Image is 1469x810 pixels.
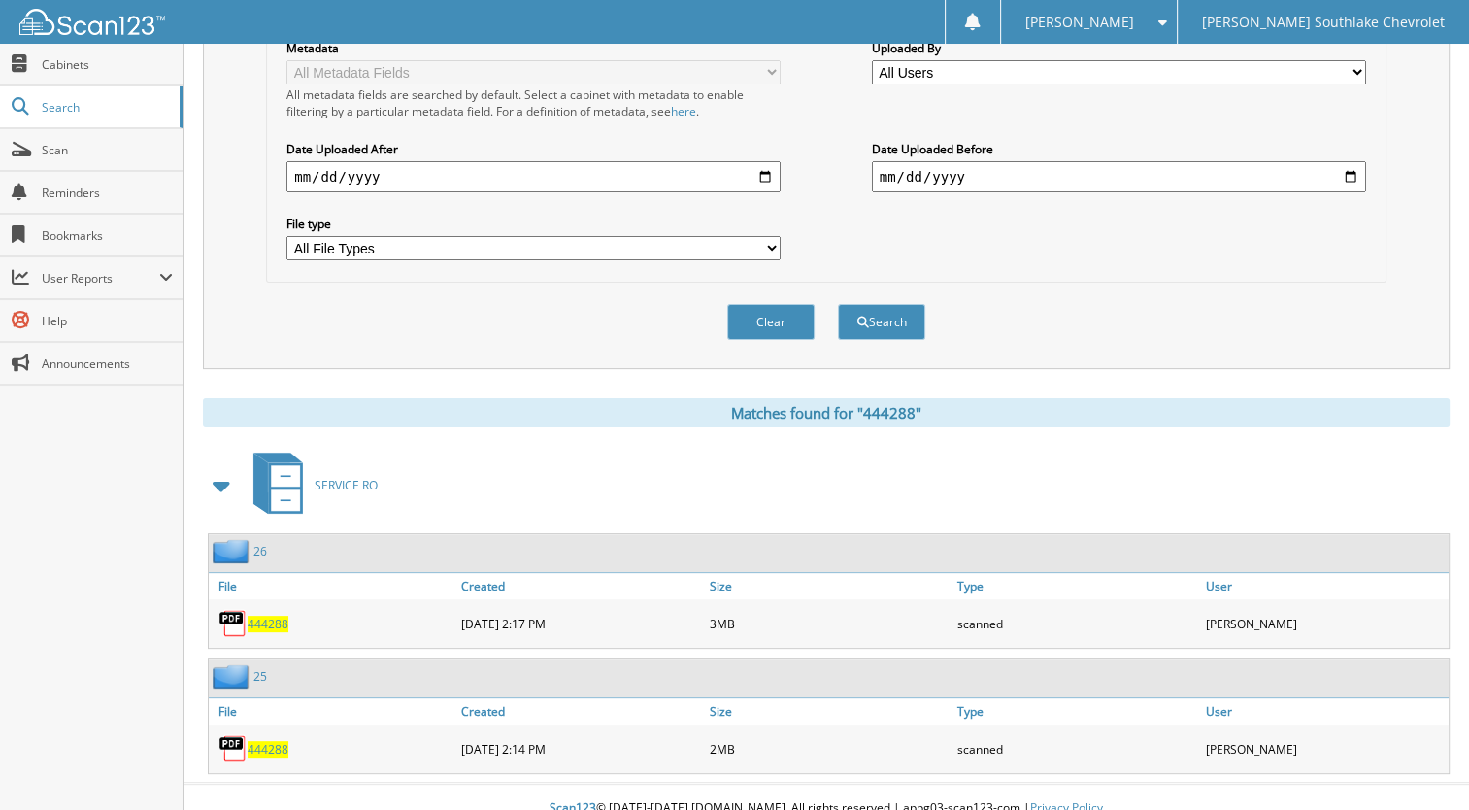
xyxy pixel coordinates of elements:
div: All metadata fields are searched by default. Select a cabinet with metadata to enable filtering b... [286,86,781,119]
div: 2MB [705,729,952,768]
a: here [671,103,696,119]
span: SERVICE RO [315,477,378,493]
a: User [1201,573,1449,599]
img: scan123-logo-white.svg [19,9,165,35]
span: [PERSON_NAME] Southlake Chevrolet [1202,17,1445,28]
div: scanned [952,604,1200,643]
iframe: Chat Widget [1372,717,1469,810]
a: SERVICE RO [242,447,378,523]
a: Size [705,698,952,725]
a: 25 [253,668,267,685]
a: Size [705,573,952,599]
span: User Reports [42,270,159,287]
div: scanned [952,729,1200,768]
span: Scan [42,142,173,158]
label: Date Uploaded Before [872,141,1366,157]
div: [PERSON_NAME] [1201,729,1449,768]
a: 444288 [248,741,288,758]
img: PDF.png [218,734,248,763]
div: 3MB [705,604,952,643]
a: 26 [253,543,267,559]
a: User [1201,698,1449,725]
label: Date Uploaded After [286,141,781,157]
span: Announcements [42,355,173,372]
input: start [286,161,781,192]
label: File type [286,216,781,232]
a: Created [456,573,704,599]
img: folder2.png [213,664,253,689]
div: [DATE] 2:14 PM [456,729,704,768]
a: Type [952,698,1200,725]
span: [PERSON_NAME] [1025,17,1134,28]
span: Bookmarks [42,227,173,244]
div: [PERSON_NAME] [1201,604,1449,643]
span: Cabinets [42,56,173,73]
span: Reminders [42,185,173,201]
button: Clear [727,304,815,340]
a: File [209,698,456,725]
label: Metadata [286,40,781,56]
button: Search [838,304,925,340]
div: [DATE] 2:17 PM [456,604,704,643]
a: 444288 [248,616,288,632]
a: Type [952,573,1200,599]
label: Uploaded By [872,40,1366,56]
input: end [872,161,1366,192]
div: Matches found for "444288" [203,398,1450,427]
img: PDF.png [218,609,248,638]
a: File [209,573,456,599]
img: folder2.png [213,539,253,563]
a: Created [456,698,704,725]
span: Help [42,313,173,329]
span: Search [42,99,170,116]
